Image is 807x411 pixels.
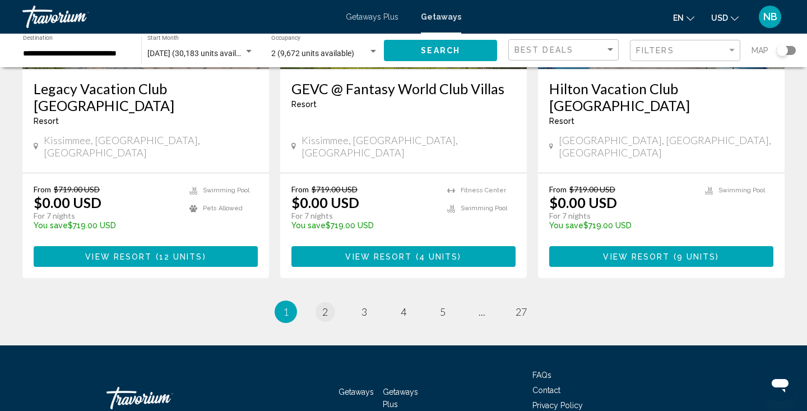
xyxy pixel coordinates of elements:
[514,45,573,54] span: Best Deals
[421,47,460,56] span: Search
[34,221,68,230] span: You save
[345,252,412,261] span: View Resort
[383,387,418,409] a: Getaways Plus
[361,306,367,318] span: 3
[22,6,335,28] a: Travorium
[291,80,516,97] a: GEVC @ Fantasy World Club Villas
[22,301,785,323] ul: Pagination
[549,221,583,230] span: You save
[338,387,374,396] a: Getaways
[291,100,317,109] span: Resort
[479,306,485,318] span: ...
[532,386,560,395] a: Contact
[673,13,684,22] span: en
[762,366,798,402] iframe: Button to launch messaging window
[271,49,354,58] span: 2 (9,672 units available)
[677,252,716,261] span: 9 units
[384,40,497,61] button: Search
[440,306,446,318] span: 5
[549,80,773,114] a: Hilton Vacation Club [GEOGRAPHIC_DATA]
[670,252,720,261] span: ( )
[147,49,253,58] span: [DATE] (30,183 units available)
[346,12,398,21] a: Getaways Plus
[752,43,768,58] span: Map
[549,211,694,221] p: For 7 nights
[291,194,359,211] p: $0.00 USD
[34,117,59,126] span: Resort
[549,221,694,230] p: $719.00 USD
[322,306,328,318] span: 2
[152,252,206,261] span: ( )
[718,187,765,194] span: Swimming Pool
[54,184,100,194] span: $719.00 USD
[44,134,258,159] span: Kissimmee, [GEOGRAPHIC_DATA], [GEOGRAPHIC_DATA]
[673,10,694,26] button: Change language
[291,211,436,221] p: For 7 nights
[421,12,461,21] a: Getaways
[549,184,567,194] span: From
[203,187,249,194] span: Swimming Pool
[711,10,739,26] button: Change currency
[532,371,551,380] a: FAQs
[549,117,574,126] span: Resort
[603,252,670,261] span: View Resort
[34,221,178,230] p: $719.00 USD
[630,39,740,62] button: Filter
[755,5,785,29] button: User Menu
[291,221,326,230] span: You save
[283,306,289,318] span: 1
[159,252,203,261] span: 12 units
[549,246,773,267] button: View Resort(9 units)
[763,11,777,22] span: NB
[34,194,101,211] p: $0.00 USD
[34,80,258,114] a: Legacy Vacation Club [GEOGRAPHIC_DATA]
[711,13,728,22] span: USD
[461,187,506,194] span: Fitness Center
[85,252,152,261] span: View Resort
[401,306,406,318] span: 4
[291,184,309,194] span: From
[636,46,674,55] span: Filters
[34,246,258,267] button: View Resort(12 units)
[461,205,507,212] span: Swimming Pool
[291,246,516,267] button: View Resort(4 units)
[514,45,615,55] mat-select: Sort by
[516,306,527,318] span: 27
[291,221,436,230] p: $719.00 USD
[532,401,583,410] a: Privacy Policy
[302,134,516,159] span: Kissimmee, [GEOGRAPHIC_DATA], [GEOGRAPHIC_DATA]
[203,205,243,212] span: Pets Allowed
[312,184,358,194] span: $719.00 USD
[34,184,51,194] span: From
[419,252,458,261] span: 4 units
[569,184,615,194] span: $719.00 USD
[559,134,773,159] span: [GEOGRAPHIC_DATA], [GEOGRAPHIC_DATA], [GEOGRAPHIC_DATA]
[34,211,178,221] p: For 7 nights
[412,252,462,261] span: ( )
[549,194,617,211] p: $0.00 USD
